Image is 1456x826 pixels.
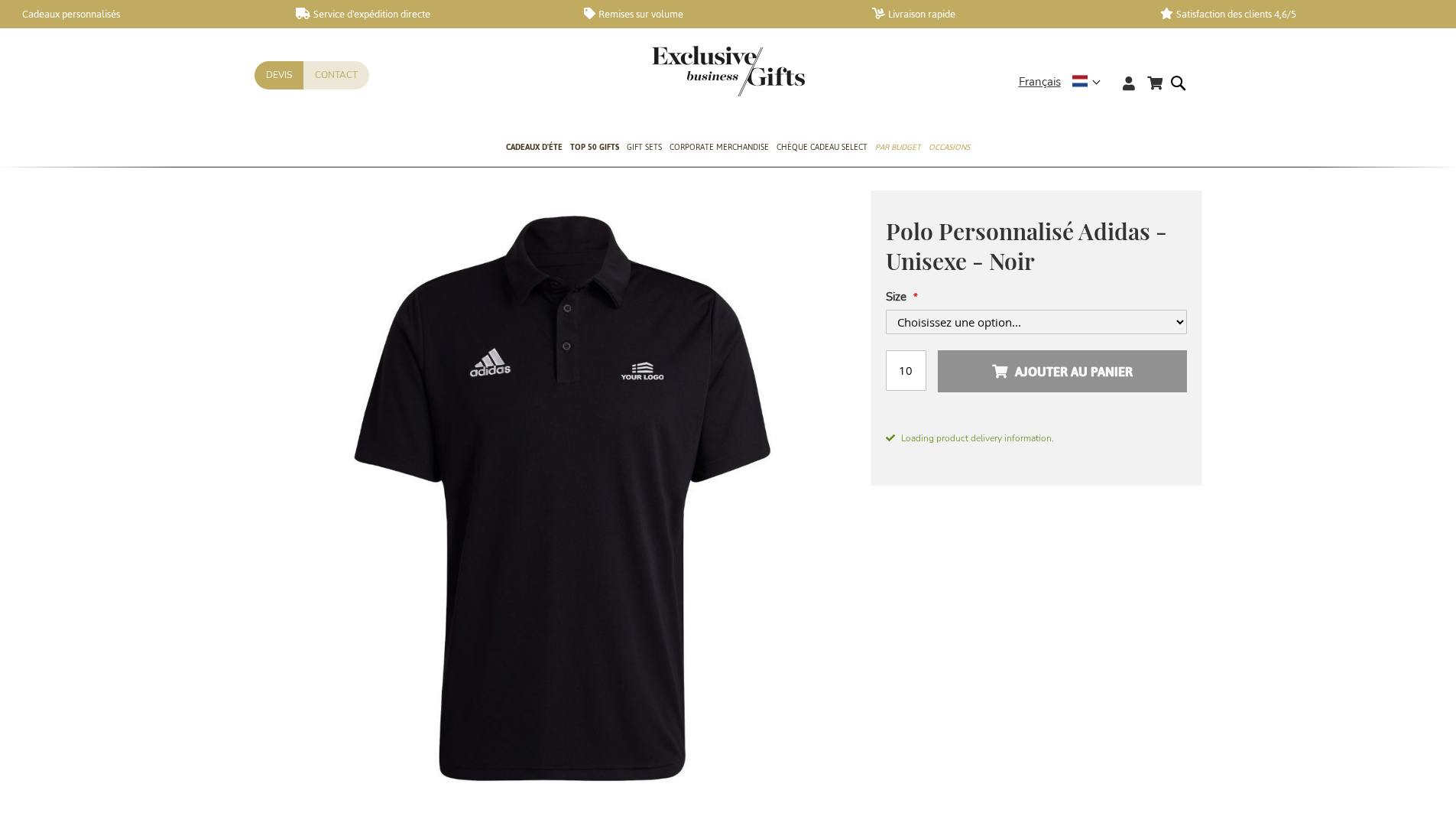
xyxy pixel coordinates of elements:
span: TOP 50 Gifts [570,139,619,155]
a: Occasions [929,129,970,167]
a: Remises sur volume [584,8,848,21]
a: Cadeaux D'Éte [506,129,563,167]
span: Size [886,289,906,304]
a: Gift Sets [627,129,662,167]
a: Service d'expédition directe [296,8,559,21]
img: Exclusive Business gifts logo [652,46,805,96]
span: Corporate Merchandise [670,139,769,155]
span: Occasions [929,139,970,155]
input: Qté [886,350,926,391]
a: Contact [303,61,369,89]
a: Livraison rapide [872,8,1136,21]
span: Cadeaux D'Éte [506,139,563,155]
a: TOP 50 Gifts [570,129,619,167]
span: Polo Personnalisé Adidas - Unisexe - Noir [886,216,1167,276]
span: Loading product delivery information. [886,431,1187,445]
span: Français [1019,73,1061,91]
a: Cadeaux personnalisés [8,8,271,21]
a: Corporate Merchandise [670,129,769,167]
img: Polo Personnalisé Adidas - Unisexe - Noir [255,190,871,807]
a: store logo [652,46,728,96]
a: Satisfaction des clients 4,6/5 [1160,8,1424,21]
a: Devis [255,61,303,89]
span: Par budget [875,139,921,155]
a: Chèque Cadeau Select [777,129,867,167]
span: Gift Sets [627,139,662,155]
span: Chèque Cadeau Select [777,139,867,155]
a: Par budget [875,129,921,167]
